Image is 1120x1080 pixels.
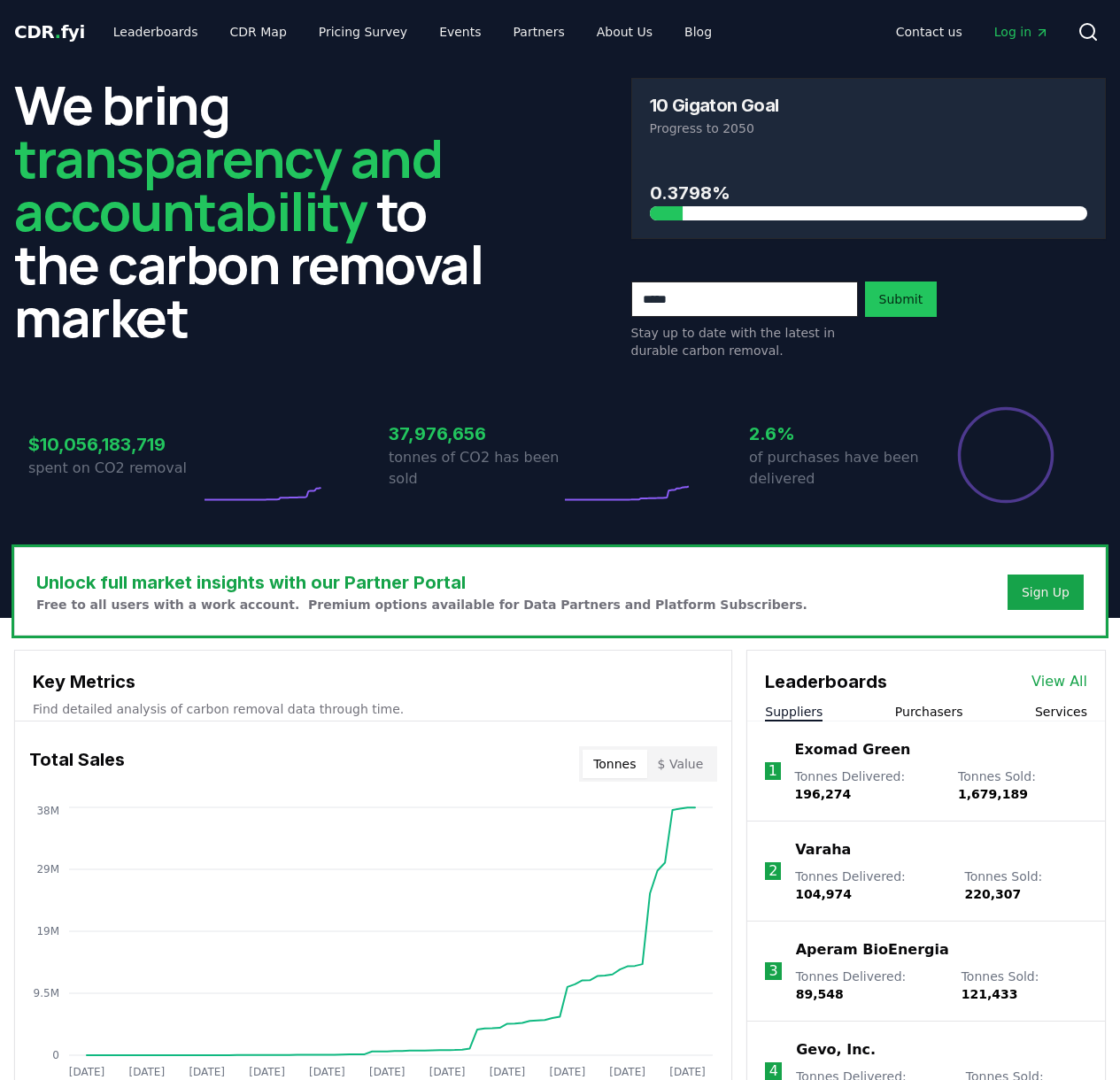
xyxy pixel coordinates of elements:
[28,458,200,479] p: spent on CO2 removal
[882,16,977,48] a: Contact us
[670,16,726,48] a: Blog
[34,987,59,999] tspan: 9.5M
[389,420,560,447] h3: 37,976,656
[29,746,125,782] h3: Total Sales
[795,787,852,801] span: 196,274
[28,431,200,458] h3: $10,056,183,719
[1022,583,1070,601] a: Sign Up
[52,1049,59,1061] tspan: 0
[796,968,944,1003] p: Tonnes Delivered :
[14,21,85,42] span: CDR fyi
[14,19,85,44] a: CDR.fyi
[369,1066,406,1078] tspan: [DATE]
[795,739,911,760] a: Exomad Green
[964,868,1087,903] p: Tonnes Sold :
[650,96,779,114] h3: 10 Gigaton Goal
[499,16,579,48] a: Partners
[429,1066,466,1078] tspan: [DATE]
[795,887,852,901] span: 104,974
[249,1066,285,1078] tspan: [DATE]
[305,16,421,48] a: Pricing Survey
[796,987,844,1001] span: 89,548
[865,282,938,317] button: Submit
[550,1066,586,1078] tspan: [DATE]
[583,16,667,48] a: About Us
[749,420,921,447] h3: 2.6%
[962,987,1018,1001] span: 121,433
[795,868,946,903] p: Tonnes Delivered :
[583,750,646,778] button: Tonnes
[609,1066,645,1078] tspan: [DATE]
[129,1066,166,1078] tspan: [DATE]
[99,16,212,48] a: Leaderboards
[69,1066,105,1078] tspan: [DATE]
[647,750,714,778] button: $ Value
[309,1066,345,1078] tspan: [DATE]
[958,768,1087,803] p: Tonnes Sold :
[14,78,490,343] h2: We bring to the carbon removal market
[1031,671,1087,692] a: View All
[795,768,940,803] p: Tonnes Delivered :
[964,887,1021,901] span: 220,307
[36,805,59,817] tspan: 38M
[769,960,777,982] p: 3
[958,787,1028,801] span: 1,679,189
[389,447,560,490] p: tonnes of CO2 has been sold
[669,1066,706,1078] tspan: [DATE]
[795,839,851,860] a: Varaha
[895,703,963,721] button: Purchasers
[769,860,777,882] p: 2
[631,324,858,359] p: Stay up to date with the latest in durable carbon removal.
[36,569,807,596] h3: Unlock full market insights with our Partner Portal
[216,16,301,48] a: CDR Map
[882,16,1063,48] nav: Main
[650,120,1088,137] p: Progress to 2050
[769,760,777,782] p: 1
[796,939,949,960] a: Aperam BioEnergia
[650,180,1088,206] h3: 0.3798%
[1035,703,1087,721] button: Services
[425,16,495,48] a: Events
[1008,575,1084,610] button: Sign Up
[36,925,59,937] tspan: 19M
[490,1066,526,1078] tspan: [DATE]
[980,16,1063,48] a: Log in
[765,668,887,695] h3: Leaderboards
[33,700,714,718] p: Find detailed analysis of carbon removal data through time.
[994,23,1049,41] span: Log in
[956,405,1055,505] div: Percentage of sales delivered
[55,21,61,42] span: .
[36,596,807,613] p: Free to all users with a work account. Premium options available for Data Partners and Platform S...
[14,121,442,247] span: transparency and accountability
[99,16,726,48] nav: Main
[749,447,921,490] p: of purchases have been delivered
[962,968,1087,1003] p: Tonnes Sold :
[189,1066,225,1078] tspan: [DATE]
[36,863,59,876] tspan: 29M
[796,1039,876,1061] a: Gevo, Inc.
[33,668,714,695] h3: Key Metrics
[765,703,823,721] button: Suppliers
